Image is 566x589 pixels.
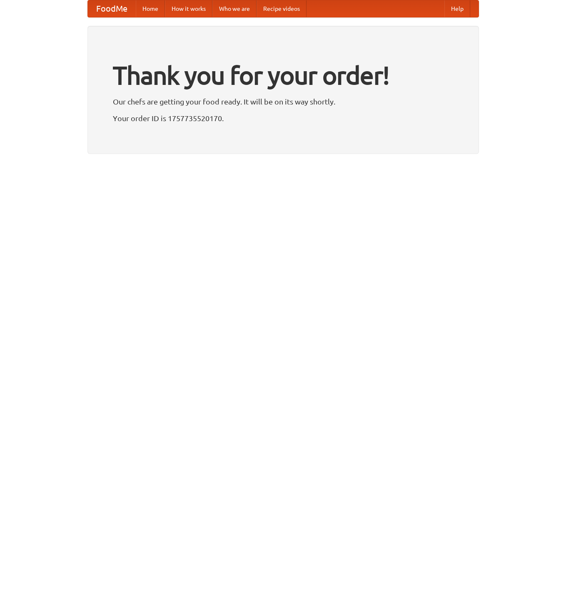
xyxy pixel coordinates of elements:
a: Recipe videos [257,0,307,17]
a: Home [136,0,165,17]
p: Your order ID is 1757735520170. [113,112,454,124]
a: Who we are [212,0,257,17]
a: FoodMe [88,0,136,17]
a: Help [444,0,470,17]
p: Our chefs are getting your food ready. It will be on its way shortly. [113,95,454,108]
a: How it works [165,0,212,17]
h1: Thank you for your order! [113,55,454,95]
